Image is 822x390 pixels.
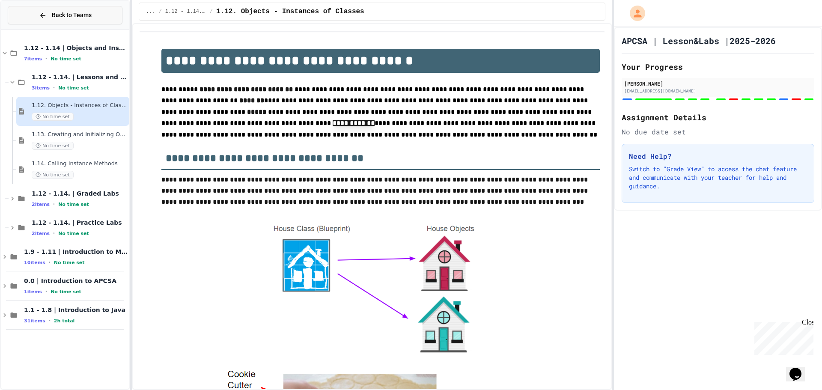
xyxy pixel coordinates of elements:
span: • [53,84,55,91]
span: 2h total [54,318,75,324]
span: 1.14. Calling Instance Methods [32,160,128,167]
div: No due date set [622,127,814,137]
span: • [53,230,55,237]
div: [EMAIL_ADDRESS][DOMAIN_NAME] [624,88,812,94]
span: Back to Teams [52,11,92,20]
iframe: chat widget [751,319,813,355]
button: Back to Teams [8,6,122,24]
h2: Assignment Details [622,111,814,123]
span: 0.0 | Introduction to APCSA [24,277,128,285]
span: 1.12 - 1.14. | Practice Labs [32,219,128,226]
span: • [45,288,47,295]
span: 7 items [24,56,42,62]
span: 1.12 - 1.14. | Graded Labs [32,190,128,197]
span: 2 items [32,202,50,207]
span: No time set [32,113,74,121]
span: 1.12 - 1.14 | Objects and Instances of Classes [24,44,128,52]
span: No time set [32,142,74,150]
span: No time set [51,289,81,295]
span: 3 items [32,85,50,91]
span: 1.12 - 1.14. | Lessons and Notes [165,8,206,15]
span: / [159,8,162,15]
span: No time set [54,260,85,265]
span: ... [146,8,155,15]
span: • [45,55,47,62]
span: 1 items [24,289,42,295]
span: No time set [51,56,81,62]
span: 1.1 - 1.8 | Introduction to Java [24,306,128,314]
h3: Need Help? [629,151,807,161]
span: 1.13. Creating and Initializing Objects: Constructors [32,131,128,138]
span: No time set [58,231,89,236]
span: No time set [32,171,74,179]
div: [PERSON_NAME] [624,80,812,87]
span: No time set [58,85,89,91]
span: • [53,201,55,208]
span: • [49,259,51,266]
h1: APCSA | Lesson&Labs |2025-2026 [622,35,776,47]
span: / [210,8,213,15]
h2: Your Progress [622,61,814,73]
span: No time set [58,202,89,207]
span: • [49,317,51,324]
div: Chat with us now!Close [3,3,59,54]
span: 1.12. Objects - Instances of Classes [216,6,364,17]
span: 31 items [24,318,45,324]
p: Switch to "Grade View" to access the chat feature and communicate with your teacher for help and ... [629,165,807,191]
span: 1.9 - 1.11 | Introduction to Methods [24,248,128,256]
span: 10 items [24,260,45,265]
span: 2 items [32,231,50,236]
span: 1.12. Objects - Instances of Classes [32,102,128,109]
div: My Account [621,3,647,23]
span: 1.12 - 1.14. | Lessons and Notes [32,73,128,81]
iframe: chat widget [786,356,813,381]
